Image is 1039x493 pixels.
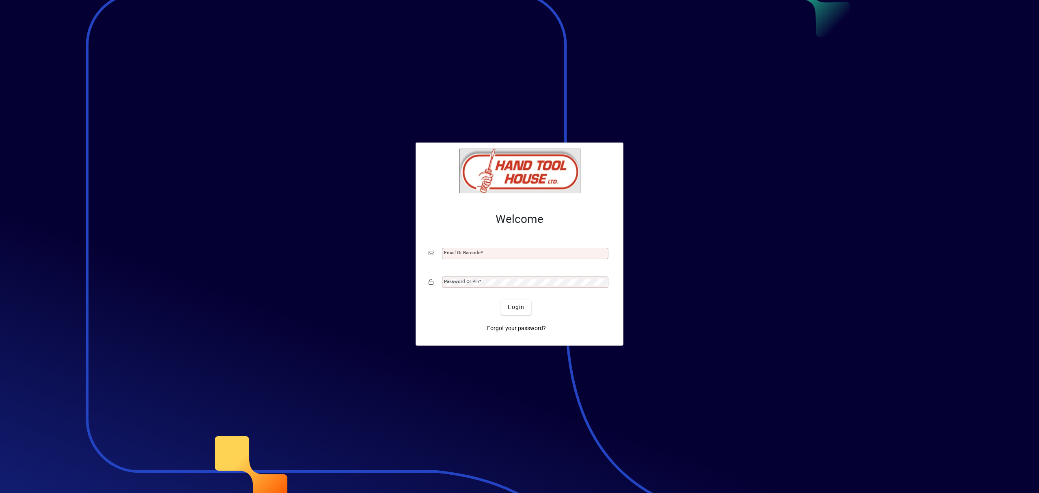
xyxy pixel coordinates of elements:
a: Forgot your password? [484,321,549,336]
button: Login [501,300,531,315]
span: Forgot your password? [487,324,546,333]
mat-label: Email or Barcode [444,250,481,255]
mat-label: Password or Pin [444,279,479,284]
h2: Welcome [429,212,610,226]
span: Login [508,303,524,311]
